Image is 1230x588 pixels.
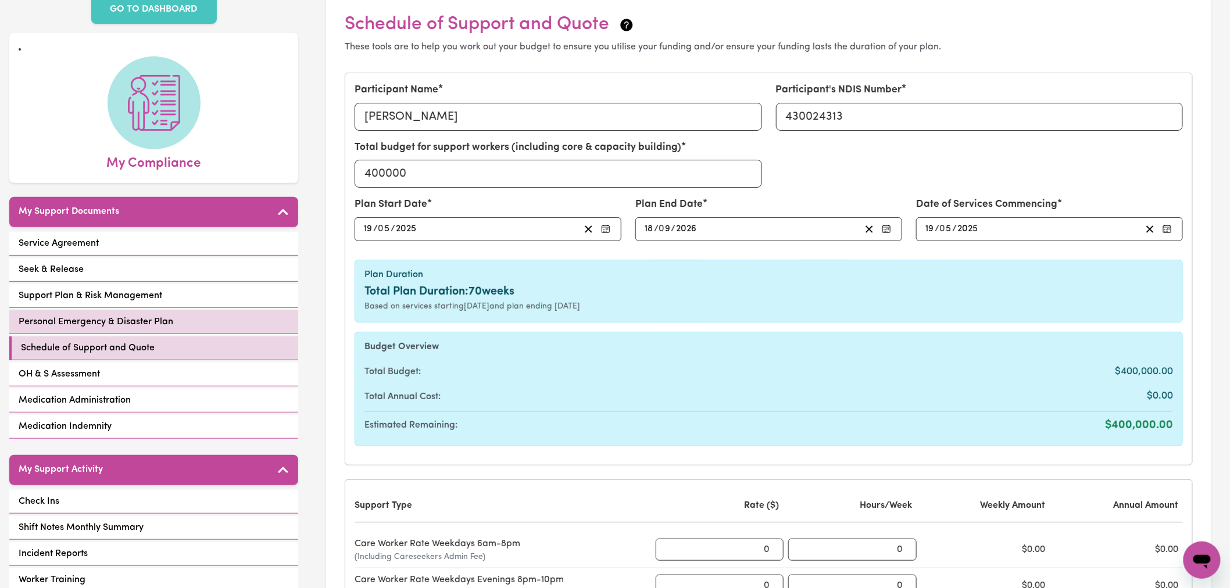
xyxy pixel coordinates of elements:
div: Care Worker Rate Weekdays 6am-8pm [355,537,651,563]
input: -- [925,221,935,237]
p: These tools are to help you work out your budget to ensure you utilise your funding and/or ensure... [345,40,1193,54]
a: Personal Emergency & Disaster Plan [9,310,298,334]
input: ---- [675,221,698,237]
span: Incident Reports [19,547,88,561]
span: $400,000.00 [1105,417,1173,434]
label: Participant Name [355,83,438,98]
div: Hours/Week [788,499,917,512]
div: $0.00 [1054,543,1183,557]
span: $400,000.00 [1115,364,1173,379]
span: Total Annual Cost: [364,390,441,404]
a: Incident Reports [9,542,298,566]
div: Weekly Amount [921,499,1050,512]
a: Medication Indemnity [9,415,298,439]
span: Worker Training [19,573,85,587]
span: / [671,224,675,234]
a: Support Plan & Risk Management [9,284,298,308]
label: Plan Start Date [355,197,427,212]
span: / [373,224,378,234]
span: / [654,224,659,234]
a: Service Agreement [9,232,298,256]
span: My Compliance [107,149,201,174]
a: Seek & Release [9,258,298,282]
input: ---- [957,221,979,237]
input: -- [644,221,654,237]
span: 0 [659,224,664,234]
h6: Budget Overview [364,342,1173,353]
div: Based on services starting [DATE] and plan ending [DATE] [364,300,1173,313]
a: Shift Notes Monthly Summary [9,516,298,540]
span: (Including Careseekers Admin Fee) [355,551,642,563]
div: Support Type [355,499,651,512]
span: Check Ins [19,494,59,508]
span: 0 [939,224,945,234]
span: OH & S Assessment [19,367,100,381]
span: Personal Emergency & Disaster Plan [19,315,173,329]
span: Seek & Release [19,263,84,277]
input: -- [378,221,391,237]
div: Total Plan Duration: 70 weeks [364,283,1173,300]
span: $0.00 [1147,389,1173,404]
span: / [952,224,957,234]
h5: My Support Documents [19,206,119,217]
input: -- [659,221,671,237]
input: ---- [395,221,417,237]
a: Schedule of Support and Quote [9,336,298,360]
h6: Plan Duration [364,270,1173,281]
span: Schedule of Support and Quote [21,341,155,355]
h2: Schedule of Support and Quote [345,13,1193,35]
a: Check Ins [9,490,298,514]
div: Annual Amount [1054,499,1183,512]
span: Estimated Remaining: [364,418,457,432]
input: -- [940,221,952,237]
label: Date of Services Commencing [916,197,1057,212]
span: 0 [378,224,384,234]
a: OH & S Assessment [9,363,298,386]
div: $0.00 [921,543,1050,557]
a: Medication Administration [9,389,298,413]
span: Medication Indemnity [19,420,112,433]
label: Participant's NDIS Number [776,83,902,98]
span: Shift Notes Monthly Summary [19,521,144,535]
span: Support Plan & Risk Management [19,289,162,303]
span: Total Budget: [364,365,421,379]
label: Total budget for support workers (including core & capacity building) [355,140,681,155]
iframe: Button to launch messaging window [1183,542,1221,579]
div: Rate ($) [656,499,784,512]
button: My Support Documents [9,197,298,227]
span: / [391,224,395,234]
span: Service Agreement [19,236,99,250]
label: Plan End Date [635,197,703,212]
button: My Support Activity [9,455,298,485]
a: My Compliance [19,56,289,174]
input: -- [363,221,373,237]
span: Medication Administration [19,393,131,407]
h5: My Support Activity [19,464,103,475]
span: / [935,224,939,234]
